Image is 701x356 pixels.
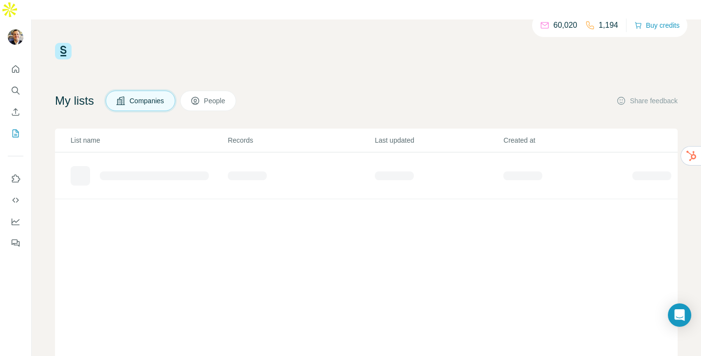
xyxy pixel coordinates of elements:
p: Last updated [375,135,502,145]
p: List name [71,135,227,145]
img: Avatar [8,29,23,45]
span: People [204,96,226,106]
div: Open Intercom Messenger [668,303,691,327]
button: Quick start [8,60,23,78]
button: Use Surfe on LinkedIn [8,170,23,187]
h4: My lists [55,93,94,109]
button: Use Surfe API [8,191,23,209]
button: Enrich CSV [8,103,23,121]
p: Created at [503,135,631,145]
img: Surfe Logo [55,43,72,59]
p: 1,194 [599,19,618,31]
button: Feedback [8,234,23,252]
button: Share feedback [616,96,678,106]
button: Dashboard [8,213,23,230]
span: Companies [129,96,165,106]
button: My lists [8,125,23,142]
p: 60,020 [553,19,577,31]
button: Buy credits [634,19,680,32]
p: Records [228,135,374,145]
button: Search [8,82,23,99]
